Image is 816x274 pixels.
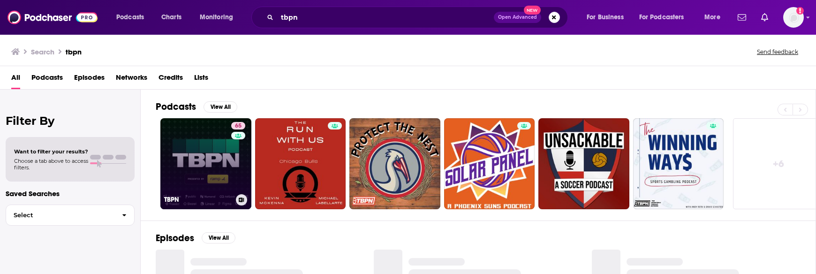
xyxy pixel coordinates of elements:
h3: Search [31,47,54,56]
span: Choose a tab above to access filters. [14,158,88,171]
svg: Add a profile image [796,7,804,15]
a: EpisodesView All [156,232,235,244]
a: Episodes [74,70,105,89]
button: Open AdvancedNew [494,12,541,23]
div: Search podcasts, credits, & more... [260,7,577,28]
a: Show notifications dropdown [734,9,750,25]
span: Want to filter your results? [14,148,88,155]
button: View All [204,101,237,113]
h3: TBPN [164,196,232,204]
h2: Podcasts [156,101,196,113]
a: Show notifications dropdown [757,9,772,25]
span: Monitoring [200,11,233,24]
span: Logged in as AllisonGren [783,7,804,28]
span: New [524,6,541,15]
input: Search podcasts, credits, & more... [277,10,494,25]
a: Lists [194,70,208,89]
h3: tbpn [66,47,82,56]
span: Podcasts [116,11,144,24]
span: Open Advanced [498,15,537,20]
h2: Episodes [156,232,194,244]
a: 65TBPN [160,118,251,209]
span: Charts [161,11,181,24]
a: Podcasts [31,70,63,89]
button: open menu [193,10,245,25]
img: User Profile [783,7,804,28]
button: open menu [580,10,635,25]
button: open menu [633,10,698,25]
button: open menu [698,10,732,25]
span: Select [6,212,114,218]
span: For Business [587,11,624,24]
span: More [704,11,720,24]
a: Credits [159,70,183,89]
img: Podchaser - Follow, Share and Rate Podcasts [8,8,98,26]
button: Show profile menu [783,7,804,28]
button: open menu [110,10,156,25]
button: Send feedback [754,48,801,56]
a: 65 [231,122,245,129]
a: Networks [116,70,147,89]
span: 65 [235,122,242,131]
span: For Podcasters [639,11,684,24]
button: Select [6,205,135,226]
a: Charts [155,10,187,25]
p: Saved Searches [6,189,135,198]
button: View All [202,232,235,244]
a: PodcastsView All [156,101,237,113]
h2: Filter By [6,114,135,128]
a: All [11,70,20,89]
